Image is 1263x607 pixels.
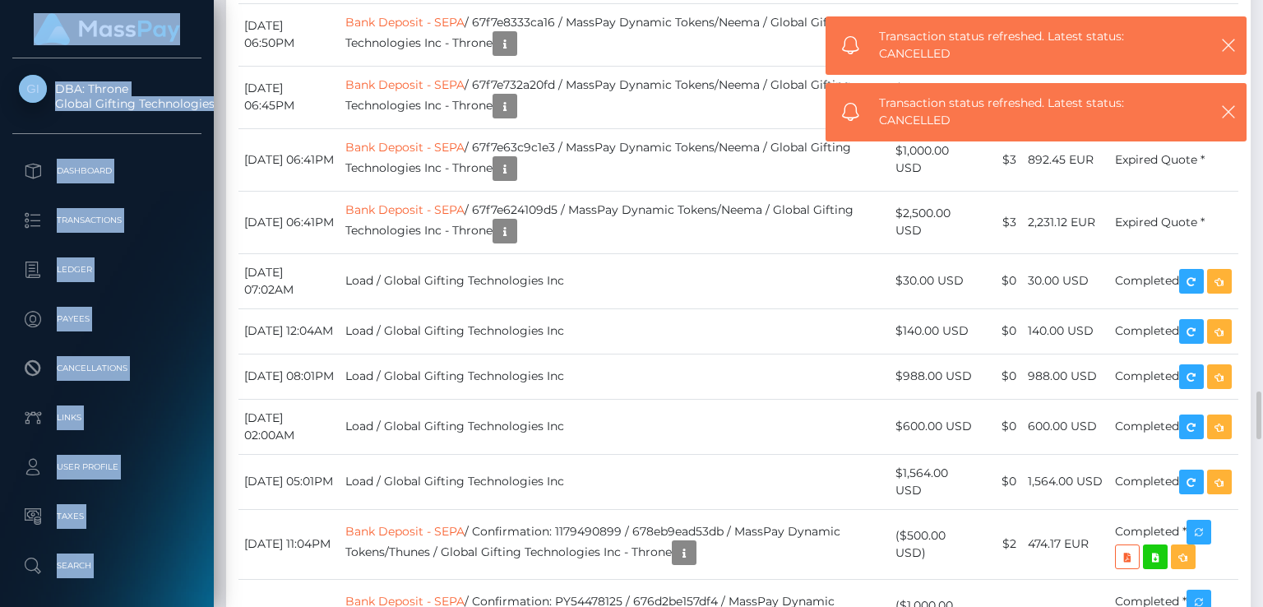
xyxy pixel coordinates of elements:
td: ($500.00 USD) [890,509,981,579]
td: 892.45 EUR [1022,3,1108,66]
td: / 67f7e732a20fd / MassPay Dynamic Tokens/Neema / Global Gifting Technologies Inc - Throne [340,66,889,128]
td: $600.00 USD [890,399,981,454]
td: Completed [1109,308,1239,354]
p: Links [19,405,195,430]
td: 988.00 USD [1022,354,1108,399]
td: Expired Quote * [1109,128,1239,191]
td: $2,500.00 USD [890,191,981,253]
a: Dashboard [12,151,201,192]
td: 1,564.00 USD [1022,454,1108,509]
td: / Confirmation: 1179490899 / 678eb9ead53db / MassPay Dynamic Tokens/Thunes / Global Gifting Techn... [340,509,889,579]
td: [DATE] 06:50PM [238,3,340,66]
td: $1,000.00 USD [890,128,981,191]
a: Bank Deposit - SEPA [345,77,465,92]
a: Bank Deposit - SEPA [345,15,465,30]
td: Expired Quote * [1109,3,1239,66]
td: $3 [980,191,1022,253]
td: [DATE] 06:41PM [238,128,340,191]
a: Bank Deposit - SEPA [345,202,465,217]
p: Payees [19,307,195,331]
td: Completed [1109,354,1239,399]
td: 140.00 USD [1022,308,1108,354]
img: Global Gifting Technologies Inc [19,75,47,103]
p: Taxes [19,504,195,529]
td: Load / Global Gifting Technologies Inc [340,399,889,454]
td: Completed [1109,253,1239,308]
td: Expired Quote * [1109,191,1239,253]
td: $0 [980,399,1022,454]
td: [DATE] 06:41PM [238,191,340,253]
td: 30.00 USD [1022,253,1108,308]
td: / 67f7e8333ca16 / MassPay Dynamic Tokens/Neema / Global Gifting Technologies Inc - Throne [340,3,889,66]
td: $3 [980,3,1022,66]
td: $0 [980,354,1022,399]
a: User Profile [12,447,201,488]
td: [DATE] 02:00AM [238,399,340,454]
td: $2 [980,509,1022,579]
td: [DATE] 05:01PM [238,454,340,509]
img: MassPay Logo [34,13,180,45]
td: Load / Global Gifting Technologies Inc [340,308,889,354]
a: Ledger [12,249,201,290]
td: Completed [1109,399,1239,454]
td: $0 [980,308,1022,354]
td: Completed [1109,454,1239,509]
td: $0 [980,253,1022,308]
td: $988.00 USD [890,354,981,399]
td: $3 [980,128,1022,191]
span: DBA: Throne Global Gifting Technologies Inc [12,81,201,111]
p: Cancellations [19,356,195,381]
td: Load / Global Gifting Technologies Inc [340,354,889,399]
span: Transaction status refreshed. Latest status: CANCELLED [879,95,1191,129]
td: 474.17 EUR [1022,509,1108,579]
a: Search [12,545,201,586]
td: [DATE] 11:04PM [238,509,340,579]
td: / 67f7e624109d5 / MassPay Dynamic Tokens/Neema / Global Gifting Technologies Inc - Throne [340,191,889,253]
p: Dashboard [19,159,195,183]
a: Links [12,397,201,438]
td: [DATE] 12:04AM [238,308,340,354]
a: Cancellations [12,348,201,389]
td: $1,000.00 USD [890,3,981,66]
a: Transactions [12,200,201,241]
td: Load / Global Gifting Technologies Inc [340,454,889,509]
a: Taxes [12,496,201,537]
td: [DATE] 08:01PM [238,354,340,399]
td: / 67f7e63c9c1e3 / MassPay Dynamic Tokens/Neema / Global Gifting Technologies Inc - Throne [340,128,889,191]
a: Payees [12,299,201,340]
a: Bank Deposit - SEPA [345,524,465,539]
td: $1,564.00 USD [890,454,981,509]
td: Completed * [1109,509,1239,579]
td: $140.00 USD [890,308,981,354]
td: 600.00 USD [1022,399,1108,454]
td: [DATE] 06:45PM [238,66,340,128]
span: Transaction status refreshed. Latest status: CANCELLED [879,28,1191,63]
td: Load / Global Gifting Technologies Inc [340,253,889,308]
td: [DATE] 07:02AM [238,253,340,308]
p: Ledger [19,257,195,282]
td: 892.45 EUR [1022,128,1108,191]
p: Transactions [19,208,195,233]
p: Search [19,554,195,578]
td: $30.00 USD [890,253,981,308]
a: Bank Deposit - SEPA [345,140,465,155]
p: User Profile [19,455,195,480]
td: 2,231.12 EUR [1022,191,1108,253]
td: $0 [980,454,1022,509]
